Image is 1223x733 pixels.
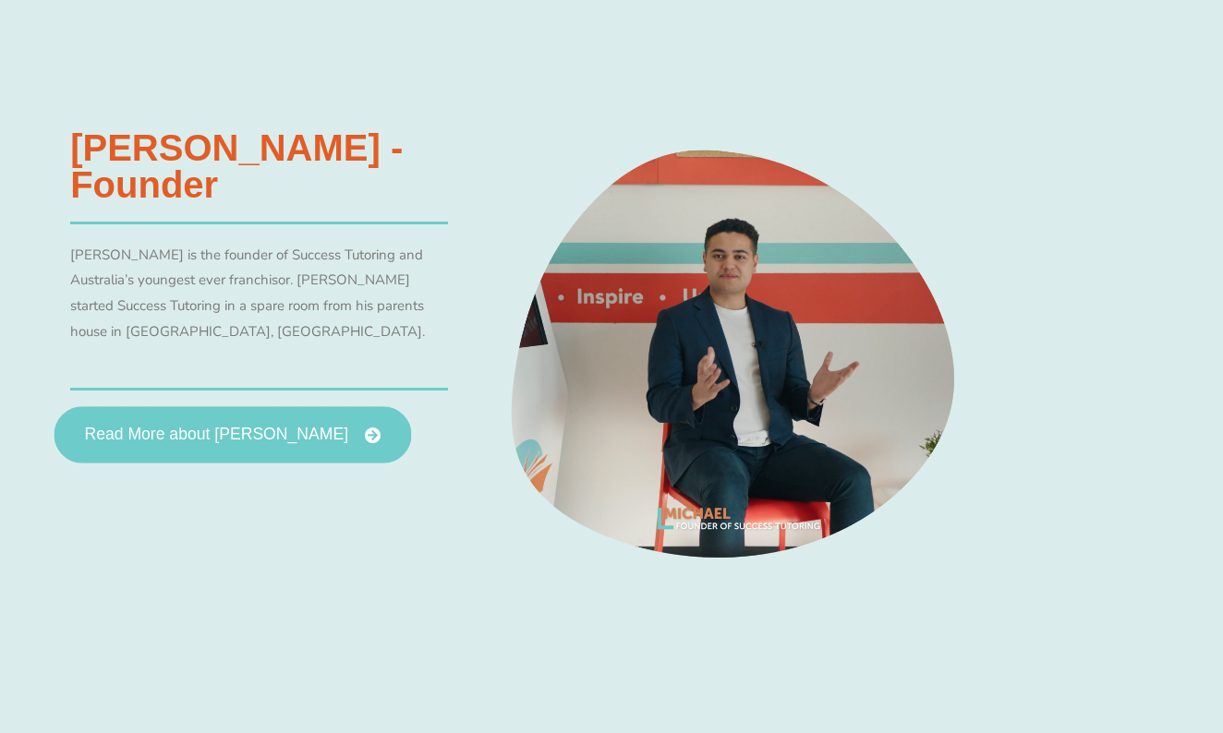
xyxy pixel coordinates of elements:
p: [PERSON_NAME] is the founder of Success Tutoring and Australia’s youngest ever franchisor. [PERSO... [70,243,448,345]
a: Read More about [PERSON_NAME] [54,406,412,463]
iframe: Chat Widget [906,524,1223,733]
span: Read More about [PERSON_NAME] [85,427,349,443]
h3: [PERSON_NAME] - Founder [70,129,448,203]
